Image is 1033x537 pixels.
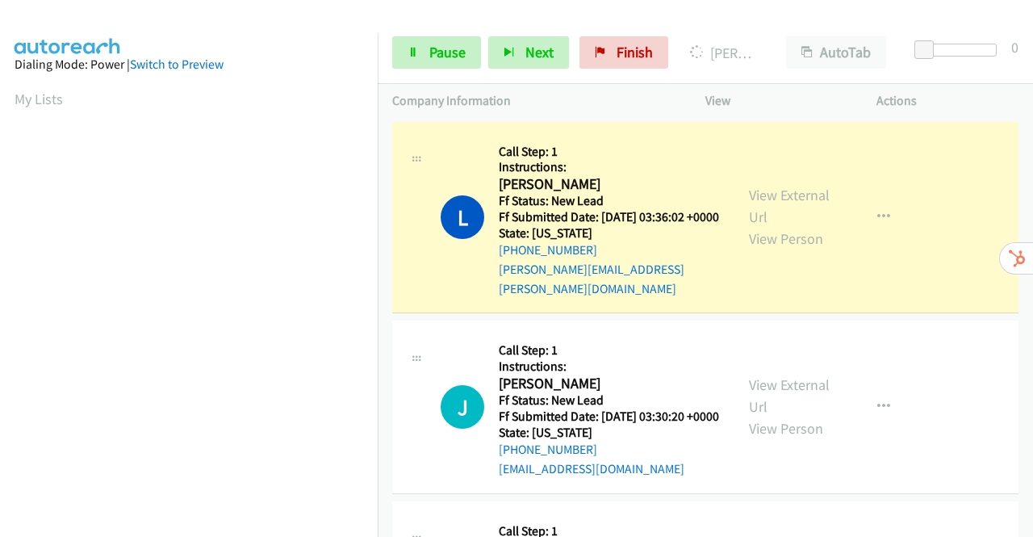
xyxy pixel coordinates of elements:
h5: Ff Status: New Lead [499,193,720,209]
button: Next [488,36,569,69]
h5: Ff Submitted Date: [DATE] 03:36:02 +0000 [499,209,720,225]
h2: [PERSON_NAME] [499,175,714,194]
a: My Lists [15,90,63,108]
a: [PHONE_NUMBER] [499,442,597,457]
span: Finish [617,43,653,61]
h5: Ff Submitted Date: [DATE] 03:30:20 +0000 [499,409,719,425]
a: Finish [579,36,668,69]
a: View External Url [749,375,830,416]
p: Actions [876,91,1018,111]
h5: Call Step: 1 [499,144,720,160]
p: View [705,91,847,111]
h5: State: [US_STATE] [499,225,720,241]
h5: Ff Status: New Lead [499,392,719,409]
a: View Person [749,229,823,248]
h2: [PERSON_NAME] [499,375,714,393]
h1: L [441,195,484,239]
div: 0 [1011,36,1018,58]
a: [EMAIL_ADDRESS][DOMAIN_NAME] [499,461,684,476]
a: Switch to Preview [130,57,224,72]
div: Dialing Mode: Power | [15,55,363,74]
span: Next [525,43,554,61]
a: Pause [392,36,481,69]
h1: J [441,385,484,429]
h5: State: [US_STATE] [499,425,719,441]
h5: Instructions: [499,159,720,175]
a: View Person [749,419,823,438]
a: [PERSON_NAME][EMAIL_ADDRESS][PERSON_NAME][DOMAIN_NAME] [499,262,684,296]
div: Delay between calls (in seconds) [922,44,997,57]
p: [PERSON_NAME] [690,42,757,64]
div: The call is yet to be attempted [441,385,484,429]
a: View External Url [749,186,830,226]
p: Company Information [392,91,676,111]
h5: Instructions: [499,359,719,375]
button: AutoTab [786,36,886,69]
span: Pause [429,43,466,61]
a: [PHONE_NUMBER] [499,242,597,258]
h5: Call Step: 1 [499,342,719,359]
